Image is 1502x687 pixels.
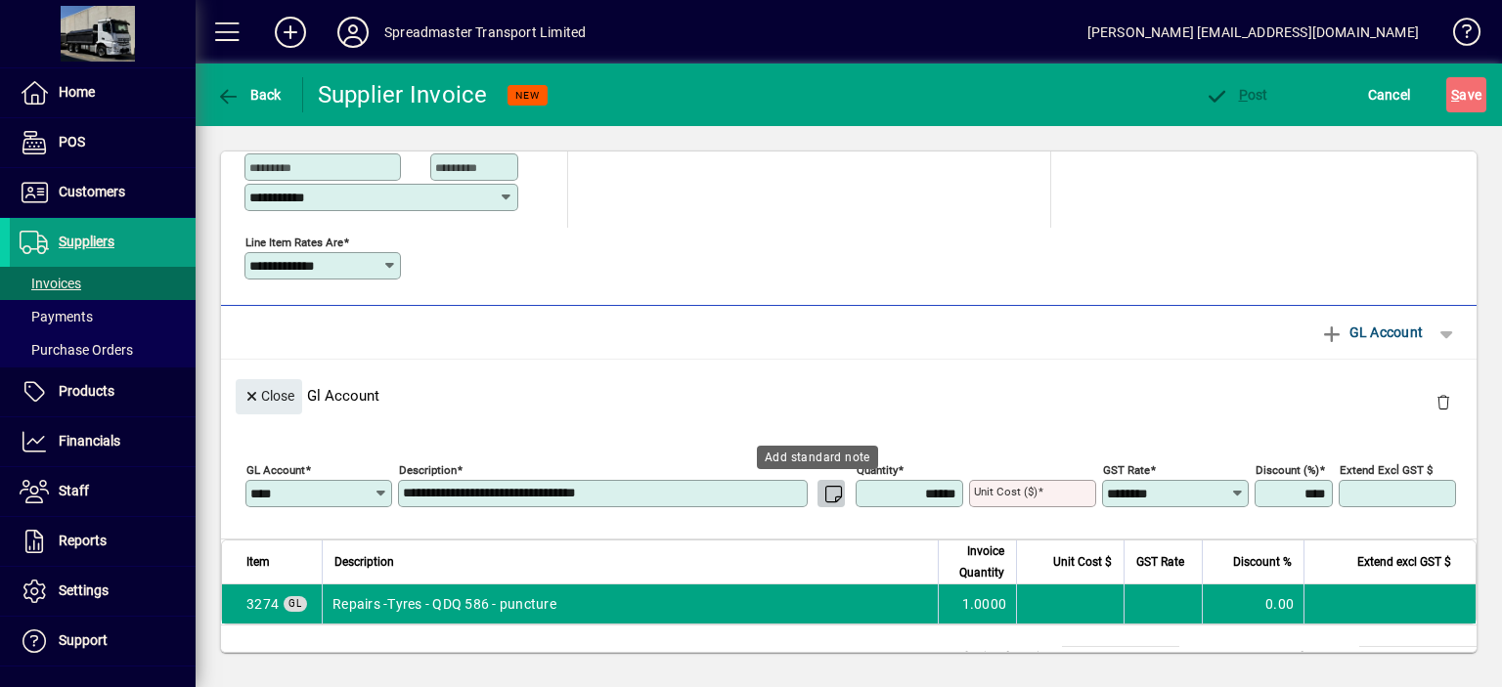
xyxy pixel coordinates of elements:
[10,367,196,416] a: Products
[59,184,125,199] span: Customers
[59,632,108,648] span: Support
[216,87,282,103] span: Back
[10,333,196,366] a: Purchase Orders
[59,134,85,150] span: POS
[757,446,878,469] div: Add standard note
[322,15,384,50] button: Profile
[318,79,488,110] div: Supplier Invoice
[1446,77,1486,112] button: Save
[211,77,287,112] button: Back
[59,483,89,498] span: Staff
[1239,87,1248,103] span: P
[1062,646,1179,669] td: 0.00
[1357,551,1451,573] span: Extend excl GST $
[1359,646,1477,669] td: 0.00
[288,598,302,609] span: GL
[1202,584,1303,623] td: 0.00
[231,386,307,404] app-page-header-button: Close
[246,551,270,573] span: Item
[1256,462,1319,476] mat-label: Discount (%)
[10,118,196,167] a: POS
[10,300,196,333] a: Payments
[1087,17,1419,48] div: [PERSON_NAME] [EMAIL_ADDRESS][DOMAIN_NAME]
[221,360,1477,431] div: Gl Account
[399,462,457,476] mat-label: Description
[938,584,1016,623] td: 1.0000
[1242,646,1359,669] td: GST exclusive
[925,646,1062,669] td: Freight (excl GST)
[10,617,196,666] a: Support
[259,15,322,50] button: Add
[334,551,394,573] span: Description
[245,235,343,248] mat-label: Line item rates are
[384,17,586,48] div: Spreadmaster Transport Limited
[10,68,196,117] a: Home
[950,540,1004,583] span: Invoice Quantity
[1420,379,1467,426] button: Delete
[1103,462,1150,476] mat-label: GST rate
[20,309,93,324] span: Payments
[246,594,279,614] span: Repairs -Tyres
[10,267,196,300] a: Invoices
[1200,77,1273,112] button: Post
[59,234,114,249] span: Suppliers
[1205,87,1268,103] span: ost
[59,383,114,399] span: Products
[1233,551,1292,573] span: Discount %
[1438,4,1478,67] a: Knowledge Base
[1136,551,1184,573] span: GST Rate
[243,380,294,412] span: Close
[322,584,938,623] td: Repairs -Tyres - QDQ 586 - puncture
[59,84,95,100] span: Home
[1451,87,1459,103] span: S
[196,77,303,112] app-page-header-button: Back
[20,342,133,358] span: Purchase Orders
[1340,462,1433,476] mat-label: Extend excl GST $
[1363,77,1416,112] button: Cancel
[59,582,109,598] span: Settings
[1368,79,1411,110] span: Cancel
[10,168,196,217] a: Customers
[59,433,120,449] span: Financials
[236,379,302,414] button: Close
[1451,79,1481,110] span: ave
[515,89,540,102] span: NEW
[246,462,305,476] mat-label: GL Account
[10,517,196,566] a: Reports
[1053,551,1112,573] span: Unit Cost $
[10,567,196,616] a: Settings
[20,276,81,291] span: Invoices
[974,485,1038,498] mat-label: Unit Cost ($)
[10,467,196,516] a: Staff
[1420,393,1467,410] app-page-header-button: Delete
[59,533,107,548] span: Reports
[10,417,196,466] a: Financials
